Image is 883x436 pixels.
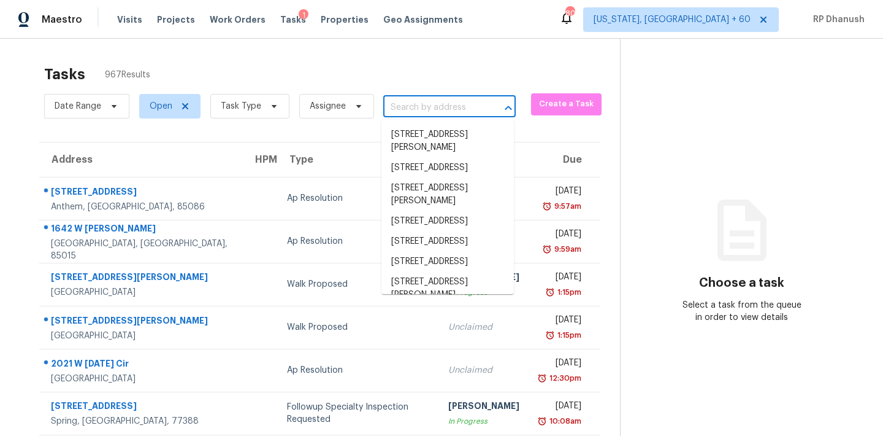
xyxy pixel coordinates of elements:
li: [STREET_ADDRESS] [381,158,514,178]
div: [GEOGRAPHIC_DATA], [GEOGRAPHIC_DATA], 85015 [51,238,233,262]
span: Tasks [280,15,306,24]
div: 1642 W [PERSON_NAME] [51,222,233,238]
div: [DATE] [539,400,581,415]
div: Spring, [GEOGRAPHIC_DATA], 77388 [51,415,233,427]
li: [STREET_ADDRESS] [381,211,514,232]
div: In Progress [448,415,519,427]
div: 12:30pm [547,372,581,384]
div: Walk Proposed [287,278,429,290]
th: Type [277,142,438,177]
span: Maestro [42,14,82,26]
div: Anthem, [GEOGRAPHIC_DATA], 85086 [51,201,233,213]
li: [STREET_ADDRESS][PERSON_NAME] [381,125,514,158]
span: Assignee [310,100,346,112]
div: 9:59am [552,243,581,255]
div: Followup Specialty Inspection Requested [287,401,429,426]
div: Unclaimed [448,321,519,333]
div: [DATE] [539,357,581,372]
span: Create a Task [537,97,595,111]
img: Overdue Alarm Icon [537,372,547,384]
li: [STREET_ADDRESS][PERSON_NAME] [381,178,514,211]
div: 10:08am [547,415,581,427]
span: 967 Results [105,69,150,81]
img: Overdue Alarm Icon [537,415,547,427]
div: [DATE] [539,314,581,329]
div: Ap Resolution [287,364,429,376]
div: Ap Resolution [287,192,429,204]
div: [DATE] [539,271,581,286]
div: Unclaimed [448,364,519,376]
span: Visits [117,14,142,26]
div: [GEOGRAPHIC_DATA] [51,373,233,385]
div: 809 [565,7,574,20]
div: [DATE] [539,185,581,200]
div: [GEOGRAPHIC_DATA] [51,330,233,342]
div: 9:57am [552,200,581,212]
h2: Tasks [44,68,85,80]
span: RP Dhanush [808,14,865,26]
div: 2021 W [DATE] Cir [51,357,233,373]
div: [GEOGRAPHIC_DATA] [51,286,233,298]
th: Address [39,142,243,177]
div: [STREET_ADDRESS] [51,400,233,415]
li: [STREET_ADDRESS] [381,252,514,272]
th: Due [529,142,600,177]
div: Select a task from the queue in order to view details [681,299,803,324]
img: Overdue Alarm Icon [545,286,555,298]
img: Overdue Alarm Icon [542,200,552,212]
img: Overdue Alarm Icon [545,329,555,341]
div: [PERSON_NAME] [448,400,519,415]
button: Create a Task [531,93,602,115]
button: Close [500,99,517,117]
div: Ap Resolution [287,235,429,247]
span: Properties [321,14,369,26]
div: [STREET_ADDRESS][PERSON_NAME] [51,314,233,330]
span: Open [150,100,172,112]
div: [DATE] [539,228,581,243]
input: Search by address [383,98,481,117]
span: Geo Assignments [383,14,463,26]
li: [STREET_ADDRESS] [381,232,514,252]
h3: Choose a task [699,277,784,289]
span: Date Range [55,100,101,112]
span: Task Type [221,100,261,112]
span: [US_STATE], [GEOGRAPHIC_DATA] + 60 [594,14,751,26]
div: [STREET_ADDRESS] [51,185,233,201]
span: Projects [157,14,195,26]
img: Overdue Alarm Icon [542,243,552,255]
div: 1:15pm [555,286,581,298]
span: Work Orders [210,14,266,26]
th: HPM [243,142,277,177]
div: [STREET_ADDRESS][PERSON_NAME] [51,271,233,286]
div: Walk Proposed [287,321,429,333]
div: 1 [299,9,308,21]
div: 1:15pm [555,329,581,341]
li: [STREET_ADDRESS][PERSON_NAME] [381,272,514,305]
